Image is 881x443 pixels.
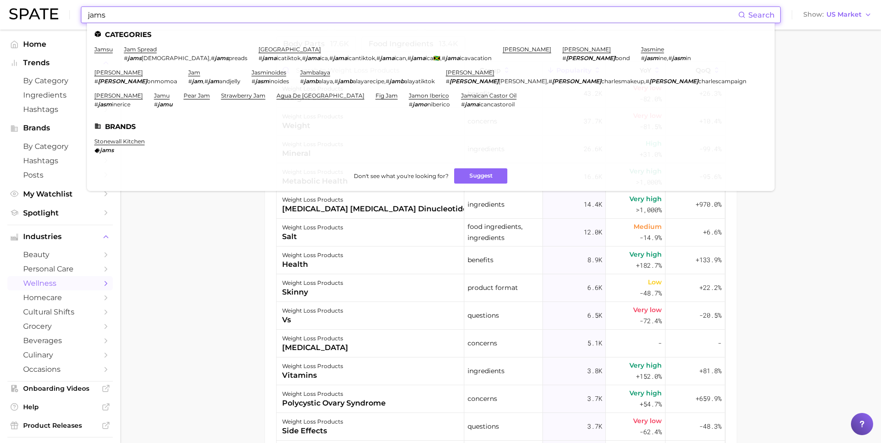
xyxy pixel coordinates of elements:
span: +54.7% [640,399,662,410]
em: jams [128,55,142,62]
a: beverages [7,333,113,348]
div: weight loss products [282,333,348,344]
span: 3.7k [587,421,602,432]
span: # [329,55,333,62]
a: jamaican castor oil [461,92,517,99]
span: concerns [468,393,497,404]
a: Product Releases [7,418,113,432]
a: jasminoides [252,69,286,76]
span: +182.7% [636,260,662,271]
span: Very low [633,304,662,315]
span: >1,000% [636,205,662,214]
span: Show [803,12,824,17]
span: # [386,78,389,85]
span: # [376,55,380,62]
span: homecare [23,293,97,302]
span: 6.5k [587,310,602,321]
em: [PERSON_NAME] [649,78,698,85]
span: culinary [23,351,97,359]
div: nicotinamide adenine dinucleotide (nad) [277,191,464,219]
li: Categories [94,31,767,38]
a: cultural shifts [7,305,113,319]
div: , , [446,78,746,85]
span: # [188,78,192,85]
button: Brands [7,121,113,135]
div: weight loss products [282,277,343,289]
div: weight loss products [282,388,386,400]
a: jasmine [641,46,664,53]
a: occasions [7,362,113,376]
span: # [204,78,208,85]
button: weight loss productsvsquestions6.5kVery low-72.4%-20.5% [277,302,725,330]
div: weight loss products [282,416,343,427]
em: jama [445,55,460,62]
a: Spotlight [7,206,113,220]
span: # [302,55,306,62]
em: jasm [672,55,686,62]
em: jama [333,55,347,62]
span: icancastoroil [479,101,515,108]
span: by Category [23,76,97,85]
span: # [407,55,411,62]
span: Very high [629,388,662,399]
span: 3.7k [587,393,602,404]
button: weight loss productsside effectsquestions3.7kVery low-62.4%-48.3% [277,413,725,441]
span: # [641,55,645,62]
em: [PERSON_NAME] [552,78,601,85]
span: Posts [23,171,97,179]
a: [PERSON_NAME] [94,92,143,99]
button: weight loss products[MEDICAL_DATA] [MEDICAL_DATA] dinucleotide (nad)ingredients14.4kVery high>1,0... [277,191,725,219]
a: jambalaya [300,69,330,76]
a: grocery [7,319,113,333]
span: 5.1k [587,338,602,349]
em: jam [192,78,203,85]
span: # [442,55,445,62]
a: Hashtags [7,102,113,117]
span: 8.9k [587,254,602,265]
a: by Category [7,139,113,154]
em: jama [411,55,425,62]
span: Home [23,40,97,49]
span: andjelly [219,78,240,85]
button: Industries [7,230,113,244]
span: # [252,78,255,85]
span: bond [615,55,630,62]
span: Spotlight [23,209,97,217]
a: Onboarding Videos [7,381,113,395]
div: , , , , , [259,55,492,62]
img: SPATE [9,8,58,19]
span: inerice [112,101,130,108]
div: weight loss products [282,305,343,316]
span: # [461,101,465,108]
em: jasm [645,55,659,62]
div: vitamins [282,370,343,381]
span: Industries [23,233,97,241]
span: [PERSON_NAME] [499,78,547,85]
span: -14.9% [640,232,662,243]
span: product format [468,282,518,293]
em: jam [208,78,219,85]
a: Hashtags [7,154,113,168]
button: weight loss productspolycystic ovary syndromeconcerns3.7kVery high+54.7%+659.9% [277,385,725,413]
span: Brands [23,124,97,132]
div: weight loss products [282,361,343,372]
button: weight loss productshealthbenefits8.9kVery high+182.7%+133.9% [277,246,725,274]
span: +6.6% [703,227,721,238]
em: [PERSON_NAME] [566,55,615,62]
span: # [409,101,413,108]
span: # [154,101,158,108]
em: jamb [389,78,404,85]
button: Suggest [454,168,507,184]
a: personal care [7,262,113,276]
span: Very low [633,415,662,426]
span: US Market [826,12,862,17]
span: Hashtags [23,105,97,114]
span: +81.8% [699,365,721,376]
div: side effects [282,425,343,437]
span: ica🇯🇲 [425,55,440,62]
a: Ingredients [7,88,113,102]
span: [DEMOGRAPHIC_DATA] [142,55,209,62]
span: # [124,55,128,62]
span: preads [228,55,247,62]
span: Help [23,403,97,411]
